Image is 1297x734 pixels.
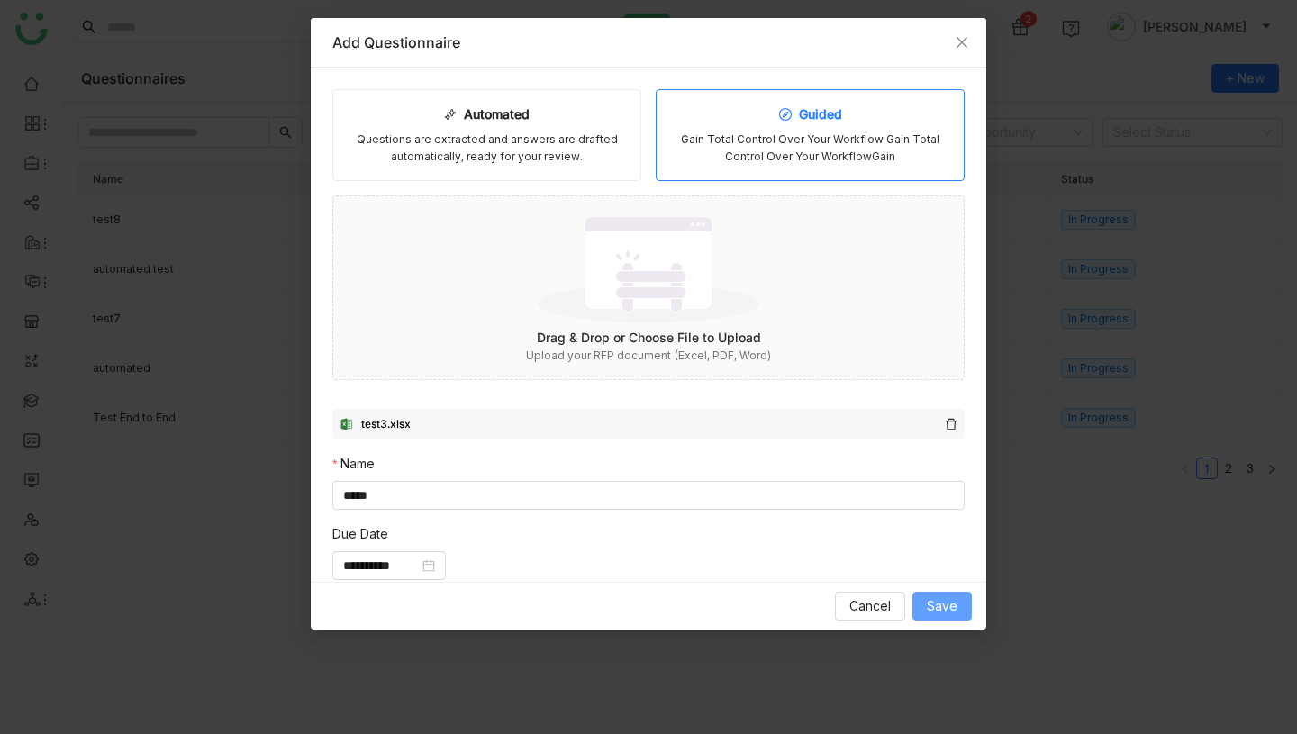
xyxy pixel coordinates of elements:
[849,596,891,616] span: Cancel
[361,416,411,433] div: test3.xlsx
[332,454,375,474] label: Name
[671,131,949,166] div: Gain Total Control Over Your Workflow Gain Total Control Over Your WorkflowGain
[340,417,354,431] img: xlsx.svg
[332,524,388,544] label: Due Date
[348,131,626,166] div: Questions are extracted and answers are drafted automatically, ready for your review.
[333,328,964,348] div: Drag & Drop or Choose File to Upload
[333,196,964,379] div: No dataDrag & Drop or Choose File to UploadUpload your RFP document (Excel, PDF, Word)
[332,32,965,52] div: Add Questionnaire
[927,596,957,616] span: Save
[779,104,842,124] div: Guided
[912,592,972,621] button: Save
[333,348,964,365] div: Upload your RFP document (Excel, PDF, Word)
[835,592,905,621] button: Cancel
[444,104,530,124] div: Automated
[538,211,759,328] img: No data
[938,18,986,67] button: Close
